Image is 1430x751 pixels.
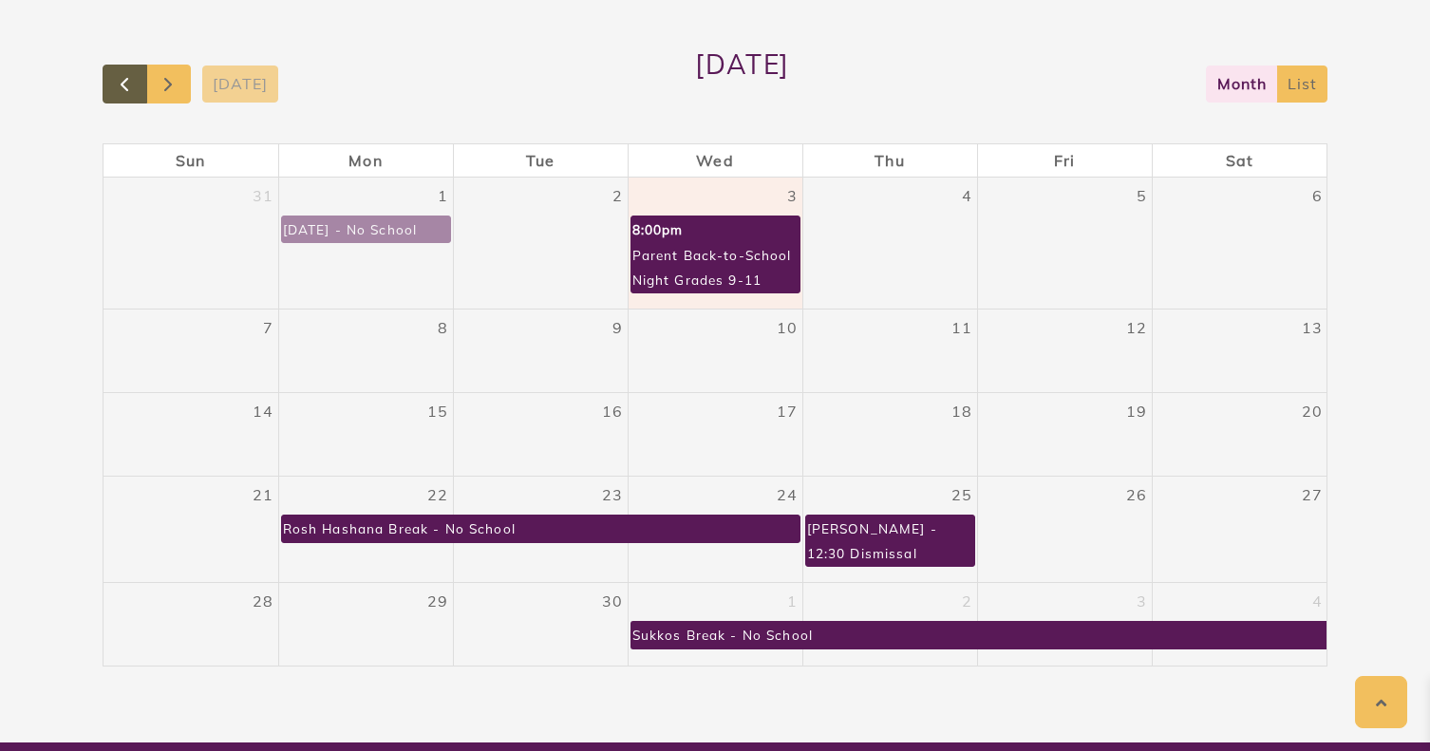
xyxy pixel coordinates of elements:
a: October 1, 2025 [783,583,801,619]
div: [DATE] - No School [282,216,419,242]
a: Sukkos Break - No School [630,621,1327,648]
td: September 24, 2025 [628,477,802,583]
button: [DATE] [202,66,279,103]
a: Monday [345,144,386,177]
a: September 2, 2025 [609,178,627,214]
td: September 7, 2025 [103,310,278,393]
td: September 2, 2025 [453,178,628,310]
td: September 6, 2025 [1152,178,1327,310]
td: September 5, 2025 [977,178,1152,310]
td: September 27, 2025 [1152,477,1327,583]
button: Next month [146,65,191,103]
a: September 13, 2025 [1298,310,1327,346]
a: September 23, 2025 [598,477,627,513]
h2: [DATE] [695,47,789,120]
a: October 3, 2025 [1133,583,1151,619]
a: Wednesday [692,144,737,177]
td: September 13, 2025 [1152,310,1327,393]
a: September 14, 2025 [249,393,277,429]
a: September 4, 2025 [958,178,976,214]
div: [PERSON_NAME] - 12:30 Dismissal [806,516,974,566]
td: September 20, 2025 [1152,393,1327,477]
a: September 9, 2025 [609,310,627,346]
td: September 21, 2025 [103,477,278,583]
a: September 25, 2025 [948,477,976,513]
div: 8:00pm [631,216,797,242]
a: August 31, 2025 [249,178,277,214]
td: August 31, 2025 [103,178,278,310]
td: September 9, 2025 [453,310,628,393]
td: September 30, 2025 [453,583,628,667]
a: September 29, 2025 [423,583,452,619]
a: September 20, 2025 [1298,393,1327,429]
a: September 8, 2025 [434,310,452,346]
a: September 11, 2025 [948,310,976,346]
td: September 29, 2025 [278,583,453,667]
a: September 6, 2025 [1308,178,1327,214]
a: September 17, 2025 [773,393,801,429]
td: September 22, 2025 [278,477,453,583]
td: September 3, 2025 [628,178,802,310]
a: September 15, 2025 [423,393,452,429]
a: September 1, 2025 [434,178,452,214]
a: Thursday [871,144,908,177]
td: September 16, 2025 [453,393,628,477]
td: September 18, 2025 [802,393,977,477]
td: September 8, 2025 [278,310,453,393]
div: Parent Back-to-School Night Grades 9-11 [631,242,800,292]
td: September 10, 2025 [628,310,802,393]
a: Tuesday [522,144,558,177]
div: Rosh Hashana Break - No School [282,516,517,541]
td: September 17, 2025 [628,393,802,477]
a: September 24, 2025 [773,477,801,513]
td: October 4, 2025 [1152,583,1327,667]
td: September 1, 2025 [278,178,453,310]
a: September 21, 2025 [249,477,277,513]
td: September 28, 2025 [103,583,278,667]
td: September 14, 2025 [103,393,278,477]
a: September 5, 2025 [1133,178,1151,214]
a: [PERSON_NAME] - 12:30 Dismissal [805,515,975,567]
a: September 19, 2025 [1122,393,1151,429]
a: Sunday [172,144,209,177]
td: October 2, 2025 [802,583,977,667]
a: September 27, 2025 [1298,477,1327,513]
a: September 28, 2025 [249,583,277,619]
a: Friday [1050,144,1079,177]
a: October 2, 2025 [958,583,976,619]
a: September 16, 2025 [598,393,627,429]
a: 8:00pmParent Back-to-School Night Grades 9-11 [630,216,800,293]
a: September 3, 2025 [783,178,801,214]
a: September 12, 2025 [1122,310,1151,346]
a: September 10, 2025 [773,310,801,346]
a: September 22, 2025 [423,477,452,513]
a: [DATE] - No School [281,216,451,243]
a: Rosh Hashana Break - No School [281,515,800,542]
button: Previous month [103,65,147,103]
a: September 7, 2025 [259,310,277,346]
button: list [1276,66,1327,103]
a: September 30, 2025 [598,583,627,619]
td: September 12, 2025 [977,310,1152,393]
td: October 3, 2025 [977,583,1152,667]
td: September 4, 2025 [802,178,977,310]
td: October 1, 2025 [628,583,802,667]
button: month [1206,66,1277,103]
a: Saturday [1222,144,1257,177]
td: September 23, 2025 [453,477,628,583]
td: September 25, 2025 [802,477,977,583]
td: September 11, 2025 [802,310,977,393]
a: September 26, 2025 [1122,477,1151,513]
a: October 4, 2025 [1308,583,1327,619]
a: September 18, 2025 [948,393,976,429]
td: September 19, 2025 [977,393,1152,477]
td: September 26, 2025 [977,477,1152,583]
div: Sukkos Break - No School [631,622,815,648]
td: September 15, 2025 [278,393,453,477]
